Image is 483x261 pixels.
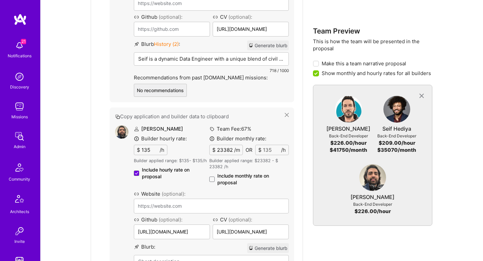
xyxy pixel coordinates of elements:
[418,92,425,100] i: icon CloseGray
[213,13,289,20] label: CV
[138,55,284,62] p: Seif is a dynamic Data Engineer with a unique blend of civil engineering and advanced data engine...
[262,145,281,155] input: XX
[377,132,416,139] div: Back-End Developer
[359,164,386,191] img: User Avatar
[11,113,28,120] div: Missions
[134,158,209,164] p: Builder applied range: $ 135 - $ 135 /h
[335,96,362,123] img: User Avatar
[13,39,26,52] img: bell
[382,125,411,132] div: Seif Hediya
[249,246,253,250] i: icon CrystalBall
[247,41,289,50] button: Generate blurb
[228,216,252,223] span: (optional):
[326,125,370,132] div: [PERSON_NAME]
[228,14,252,20] span: (optional):
[159,14,182,20] span: (optional):
[359,164,386,194] a: User Avatar
[249,43,253,48] i: icon CrystalBall
[212,146,216,153] span: $
[234,146,240,153] span: /m
[383,96,410,123] img: User Avatar
[134,84,187,97] button: No recommendations
[330,139,367,146] div: $ 226.00 /hour
[14,238,25,245] div: Invite
[159,216,182,223] span: (optional):
[11,159,28,176] img: Community
[246,146,253,153] div: OR
[9,176,30,183] div: Community
[209,135,266,142] label: Builder monthly rate:
[217,173,289,186] span: Include monthly rate on proposal
[134,67,289,74] div: 718 / 1000
[335,96,362,125] a: User Avatar
[115,113,285,120] button: Copy application and builder data to clipboard
[322,60,406,67] span: Make this a team narrative proposal
[140,145,160,155] input: XX
[209,158,289,170] p: Builder applied range: $ 23382 - $ 23382 /h
[247,243,289,253] button: Generate blurb
[322,70,431,77] span: Show monthly and hourly rates for all builders
[330,146,367,153] div: $ 41750 /month
[10,208,29,215] div: Architects
[134,41,180,50] label: Blurb :
[134,199,289,213] input: https://website.com
[377,146,416,153] div: $ 35070 /month
[21,39,26,44] span: 21
[134,74,289,81] label: Recommendations from past [DOMAIN_NAME] missions:
[353,201,392,208] div: Back-End Developer
[313,38,432,52] p: This is how the team will be presented in the proposal
[137,146,140,153] span: $
[14,143,25,150] div: Admin
[134,243,155,253] label: Blurb :
[13,13,27,25] img: logo
[160,146,164,153] span: /h
[281,146,286,153] span: /h
[351,194,394,201] div: [PERSON_NAME]
[13,224,26,238] img: Invite
[134,13,210,20] label: Github
[154,41,179,47] span: History ( 2 )
[383,96,410,125] a: User Avatar
[13,70,26,83] img: discovery
[355,208,391,215] div: $ 226.00 /hour
[134,22,210,37] input: https://github.com
[134,216,210,223] label: Github
[213,216,289,223] label: CV
[134,135,187,142] label: Builder hourly rate:
[134,126,183,132] label: [PERSON_NAME]
[11,192,28,208] img: Architects
[134,190,289,197] label: Website
[313,27,432,35] h3: Team Preview
[209,125,251,132] label: Team Fee: 67 %
[10,83,29,90] div: Discovery
[258,146,262,153] span: $
[115,114,120,119] i: icon Copy
[115,125,128,139] img: User Avatar
[13,100,26,113] img: teamwork
[329,132,368,139] div: Back-End Developer
[8,52,32,59] div: Notifications
[379,139,415,146] div: $ 209.00 /hour
[285,113,289,117] i: icon Close
[162,191,185,197] span: (optional):
[142,167,209,180] span: Include hourly rate on proposal
[134,224,210,239] input: https://github.com
[13,130,26,143] img: admin teamwork
[216,145,234,155] input: XX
